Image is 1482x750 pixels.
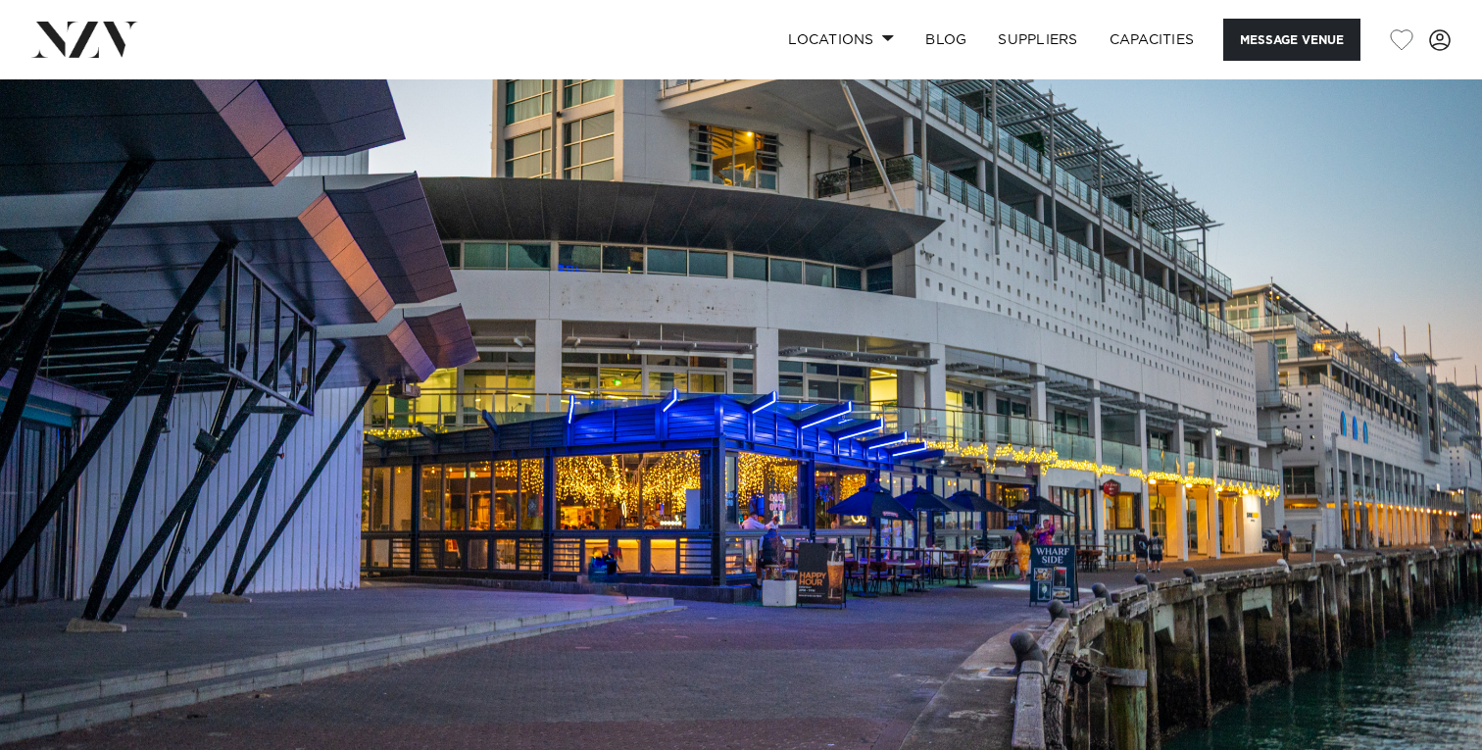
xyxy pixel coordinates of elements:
img: nzv-logo.png [31,22,138,57]
button: Message Venue [1223,19,1360,61]
a: BLOG [910,19,982,61]
a: SUPPLIERS [982,19,1093,61]
a: Capacities [1094,19,1210,61]
a: Locations [772,19,910,61]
